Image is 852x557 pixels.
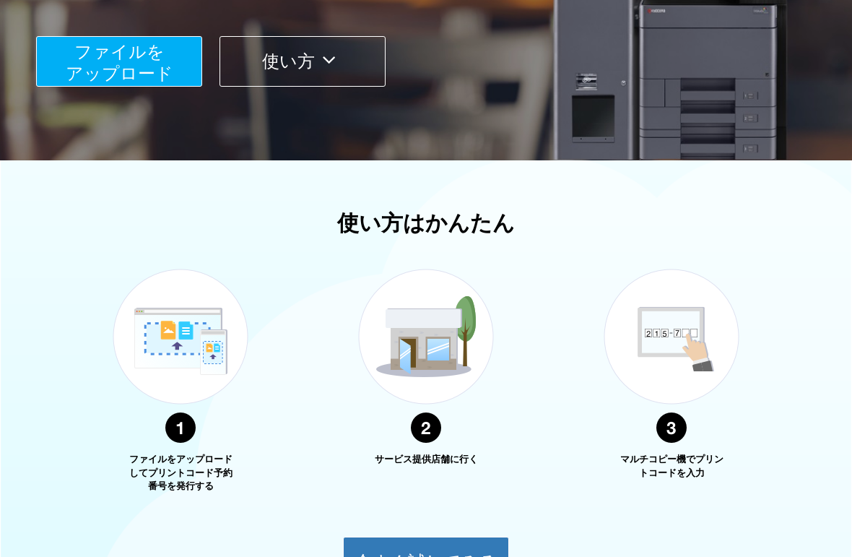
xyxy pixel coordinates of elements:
p: サービス提供店舗に行く [372,453,480,467]
p: マルチコピー機でプリントコードを入力 [617,453,726,480]
button: ファイルを​​アップロード [36,36,202,87]
span: ファイルを ​​アップロード [66,42,173,83]
button: 使い方 [219,36,386,87]
p: ファイルをアップロードしてプリントコード予約番号を発行する [126,453,235,493]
